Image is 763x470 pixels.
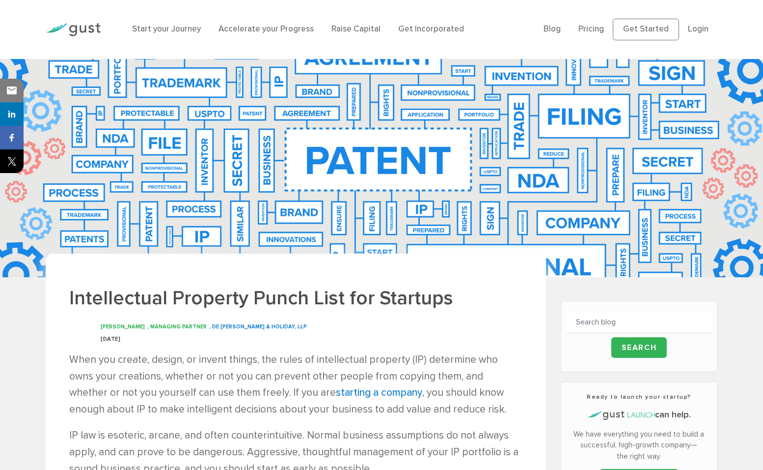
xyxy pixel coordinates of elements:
[101,323,145,330] span: [PERSON_NAME]
[566,429,712,462] p: We have everything you need to build a successful, high-growth company—the right way.
[398,24,464,34] a: Get Incorporated
[566,311,712,333] input: Search blog
[147,323,207,330] span: , MANAGING PARTNER
[69,285,522,311] h1: Intellectual Property Punch List for Startups
[566,409,712,421] h4: can help.
[611,337,667,358] input: Search
[46,23,101,36] img: Gust Logo
[218,24,314,34] a: Accelerate your Progress
[688,24,708,34] a: Login
[69,352,522,417] p: When you create, design, or invent things, the rules of intellectual property (IP) determine who ...
[336,386,422,399] a: starting a company
[331,24,381,34] a: Raise Capital
[132,24,201,34] a: Start your Journey
[613,19,679,40] a: Get Started
[566,392,712,401] h3: Ready to launch your startup?
[578,24,604,34] a: Pricing
[544,24,561,34] a: Blog
[101,336,120,342] span: [DATE]
[209,323,307,330] span: , DE [PERSON_NAME] & HOLIDAY, LLP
